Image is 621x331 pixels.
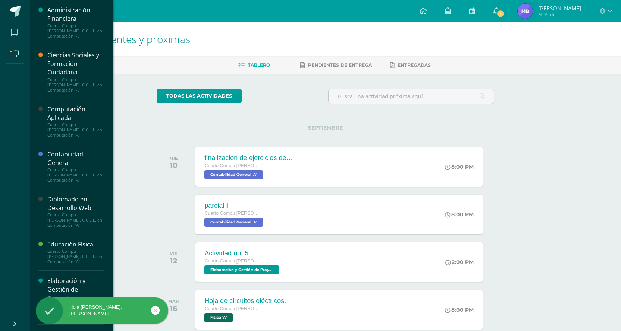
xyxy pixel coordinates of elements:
span: SEPTIEMBRE [296,124,355,131]
div: Cuarto Compu [PERSON_NAME]. C.C.L.L. en Computación "A" [47,212,104,228]
span: Mi Perfil [538,11,581,17]
a: Administración FinancieraCuarto Compu [PERSON_NAME]. C.C.L.L. en Computación "A" [47,6,104,39]
a: Contabilidad GeneralCuarto Compu [PERSON_NAME]. C.C.L.L. en Computación "A" [47,150,104,183]
a: Elaboración y Gestión de ProyectosCuarto Compu [PERSON_NAME]. C.C.L.L. en Computación "A" [47,277,104,318]
a: Pendientes de entrega [300,59,372,71]
div: 2:00 PM [445,259,474,265]
span: 3 [496,10,505,18]
div: Hola [PERSON_NAME], [PERSON_NAME]! [36,304,168,317]
div: Elaboración y Gestión de Proyectos [47,277,104,302]
div: Administración Financiera [47,6,104,23]
div: Hoja de circuitos eléctricos. [204,297,286,305]
span: Entregadas [398,62,431,68]
div: Cuarto Compu [PERSON_NAME]. C.C.L.L. en Computación "A" [47,122,104,138]
div: Ciencias Sociales y Formación Ciudadana [47,51,104,77]
a: Entregadas [390,59,431,71]
div: MIÉ [169,156,178,161]
div: Cuarto Compu [PERSON_NAME]. C.C.L.L. en Computación "A" [47,23,104,39]
span: Cuarto Compu [PERSON_NAME]. C.C.L.L. en Computación [204,163,260,168]
a: Ciencias Sociales y Formación CiudadanaCuarto Compu [PERSON_NAME]. C.C.L.L. en Computación "A" [47,51,104,92]
span: Física 'A' [204,313,233,322]
div: Contabilidad General [47,150,104,167]
span: Cuarto Compu [PERSON_NAME]. C.C.L.L. en Computación [204,258,260,264]
div: Actividad no. 5 [204,249,281,257]
div: 8:00 PM [445,306,474,313]
div: 8:00 PM [445,211,474,218]
div: Diplomado en Desarrollo Web [47,195,104,212]
span: Elaboración y Gestión de Proyectos 'A' [204,265,279,274]
img: c1186d3e17668bc055c04b6cc0173f89.png [518,4,533,19]
a: Tablero [238,59,270,71]
div: parcial I [204,202,265,210]
div: finalizacion de ejercicios de T gráficas, 2 firmas [204,154,294,162]
a: Educación FísicaCuarto Compu [PERSON_NAME]. C.C.L.L. en Computación "A" [47,240,104,264]
input: Busca una actividad próxima aquí... [329,89,494,104]
div: Educación Física [47,240,104,249]
a: Diplomado en Desarrollo WebCuarto Compu [PERSON_NAME]. C.C.L.L. en Computación "A" [47,195,104,228]
div: Cuarto Compu [PERSON_NAME]. C.C.L.L. en Computación "A" [47,77,104,93]
div: Cuarto Compu [PERSON_NAME]. C.C.L.L. en Computación "A" [47,167,104,183]
span: Pendientes de entrega [308,62,372,68]
span: Cuarto Compu [PERSON_NAME]. C.C.L.L. en Computación [204,211,260,216]
span: Tablero [248,62,270,68]
span: Contabilidad General 'A' [204,218,263,227]
span: [PERSON_NAME] [538,4,581,12]
div: Cuarto Compu [PERSON_NAME]. C.C.L.L. en Computación "A" [47,249,104,264]
div: 8:00 PM [445,163,474,170]
span: Actividades recientes y próximas [39,32,190,46]
a: todas las Actividades [157,89,242,103]
span: Cuarto Compu [PERSON_NAME]. C.C.L.L. en Computación [204,306,260,311]
div: 10 [169,161,178,170]
span: Contabilidad General 'A' [204,170,263,179]
div: 12 [170,256,177,265]
a: Computación AplicadaCuarto Compu [PERSON_NAME]. C.C.L.L. en Computación "A" [47,105,104,138]
div: VIE [170,251,177,256]
div: Computación Aplicada [47,105,104,122]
